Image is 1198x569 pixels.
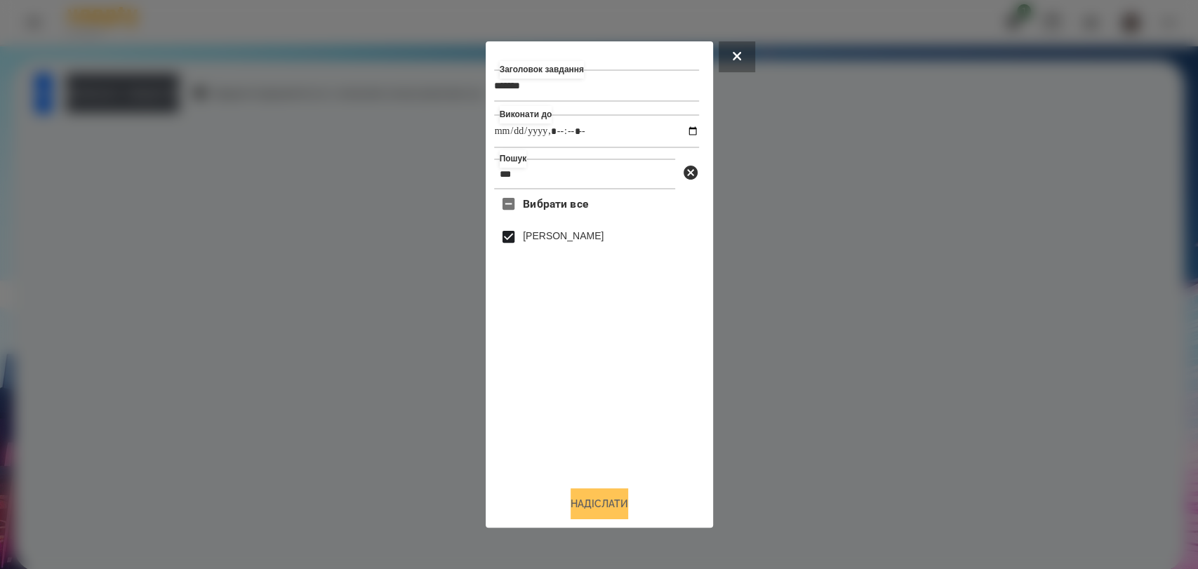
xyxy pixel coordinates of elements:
[523,196,588,213] span: Вибрати все
[500,150,527,168] label: Пошук
[523,229,604,243] label: [PERSON_NAME]
[500,61,584,79] label: Заголовок завдання
[500,106,552,123] label: Виконати до
[571,488,628,519] button: Надіслати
